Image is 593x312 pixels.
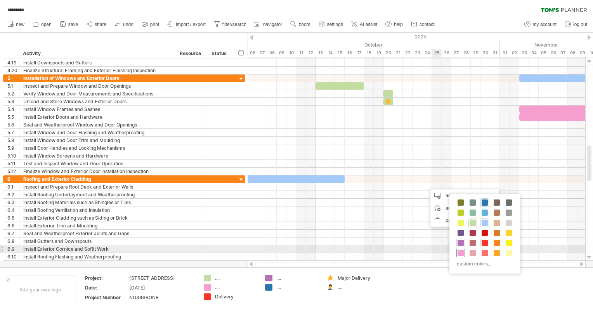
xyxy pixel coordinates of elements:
div: Install Window and Door Flashing and Weatherproofing [23,129,172,136]
div: 6.9 [7,245,19,253]
div: Install Gutters and Downspouts [23,237,172,245]
div: Monday, 20 October 2025 [383,49,393,57]
div: Install Window and Door Trim and Moulding [23,137,172,144]
div: Sunday, 2 November 2025 [510,49,519,57]
div: .... [276,275,319,281]
div: October 2025 [199,41,500,49]
div: 5.11 [7,160,19,167]
div: 5.12 [7,168,19,175]
span: AI assist [360,22,377,27]
div: 6.10 [7,253,19,260]
div: Status [212,50,229,57]
span: filter/search [222,22,246,27]
a: filter/search [212,19,249,29]
div: Install Exterior Cornice and Soffit Work [23,245,172,253]
span: new [16,22,24,27]
div: Thursday, 16 October 2025 [345,49,354,57]
a: open [31,19,54,29]
div: .... [338,284,380,291]
span: share [95,22,106,27]
div: 5.3 [7,98,19,105]
span: log out [573,22,587,27]
div: Project: [85,275,128,281]
div: Wednesday, 5 November 2025 [539,49,548,57]
div: Finalize Window and Exterior Door Installation Inspection [23,168,172,175]
div: 5 [7,75,19,82]
div: Tuesday, 4 November 2025 [529,49,539,57]
div: Activity [23,50,172,57]
div: Install Window Screens and Hardware [23,152,172,159]
div: 4.20 [7,67,19,74]
div: Saturday, 8 November 2025 [568,49,577,57]
div: Friday, 10 October 2025 [286,49,296,57]
div: add time block [430,189,499,202]
span: save [68,22,78,27]
div: Thursday, 6 November 2025 [548,49,558,57]
div: Monday, 13 October 2025 [316,49,325,57]
div: Friday, 17 October 2025 [354,49,364,57]
div: Wednesday, 15 October 2025 [335,49,345,57]
a: save [58,19,80,29]
div: Tuesday, 7 October 2025 [257,49,267,57]
div: Install Exterior Doors and Hardware [23,113,172,121]
div: Install Roofing Flashing and Weatherproofing [23,253,172,260]
div: 6.6 [7,222,19,229]
div: .... [215,275,257,281]
div: Install Roofing Ventilation and Insulation [23,206,172,214]
div: Finalize Structural Framing and Exterior Finishing Inspection [23,67,172,74]
div: Thursday, 30 October 2025 [480,49,490,57]
div: Seal and Weatherproof Window and Door Openings [23,121,172,128]
div: Install Window Frames and Sashes [23,106,172,113]
a: new [5,19,27,29]
div: Thursday, 9 October 2025 [277,49,286,57]
div: Roofing and Exterior Cladding [23,175,172,183]
div: Monday, 6 October 2025 [248,49,257,57]
div: Date: [85,284,128,291]
span: navigator [263,22,282,27]
div: custom colors... [453,258,514,269]
div: Inspect and Prepare Roof Deck and Exterior Walls [23,183,172,191]
span: help [394,22,403,27]
a: zoom [288,19,312,29]
div: 5.10 [7,152,19,159]
a: log out [563,19,590,29]
div: Installation of Windows and Exterior Doors [23,75,172,82]
a: share [84,19,109,29]
div: Tuesday, 14 October 2025 [325,49,335,57]
div: Thursday, 23 October 2025 [413,49,422,57]
div: Test and Inspect Window and Door Operation [23,160,172,167]
div: NO346RONR [129,294,194,301]
div: 6.7 [7,230,19,237]
div: 5.9 [7,144,19,152]
div: [STREET_ADDRESS] [129,275,194,281]
div: Friday, 7 November 2025 [558,49,568,57]
div: Install Exterior Trim and Moulding [23,222,172,229]
div: .... [276,284,319,291]
a: settings [317,19,345,29]
div: Project Number [85,294,128,301]
div: Friday, 31 October 2025 [490,49,500,57]
div: Delivery [215,293,257,300]
div: Install Roofing Underlayment and Weatherproofing [23,191,172,198]
a: AI assist [349,19,380,29]
span: open [41,22,52,27]
div: Sunday, 26 October 2025 [442,49,451,57]
div: Saturday, 18 October 2025 [364,49,374,57]
div: 6.3 [7,199,19,206]
div: 4.19 [7,59,19,66]
div: Saturday, 1 November 2025 [500,49,510,57]
div: Wednesday, 29 October 2025 [471,49,480,57]
div: Saturday, 11 October 2025 [296,49,306,57]
div: paste time block/icon [430,214,499,227]
a: my account [522,19,559,29]
div: 6.2 [7,191,19,198]
div: Install Downspouts and Gutters [23,59,172,66]
div: Wednesday, 8 October 2025 [267,49,277,57]
div: Tuesday, 21 October 2025 [393,49,403,57]
div: Resource [180,50,203,57]
div: Install Door Handles and Locking Mechanisms [23,144,172,152]
div: Sunday, 9 November 2025 [577,49,587,57]
div: 5.1 [7,82,19,90]
span: contact [420,22,435,27]
div: Sunday, 12 October 2025 [306,49,316,57]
